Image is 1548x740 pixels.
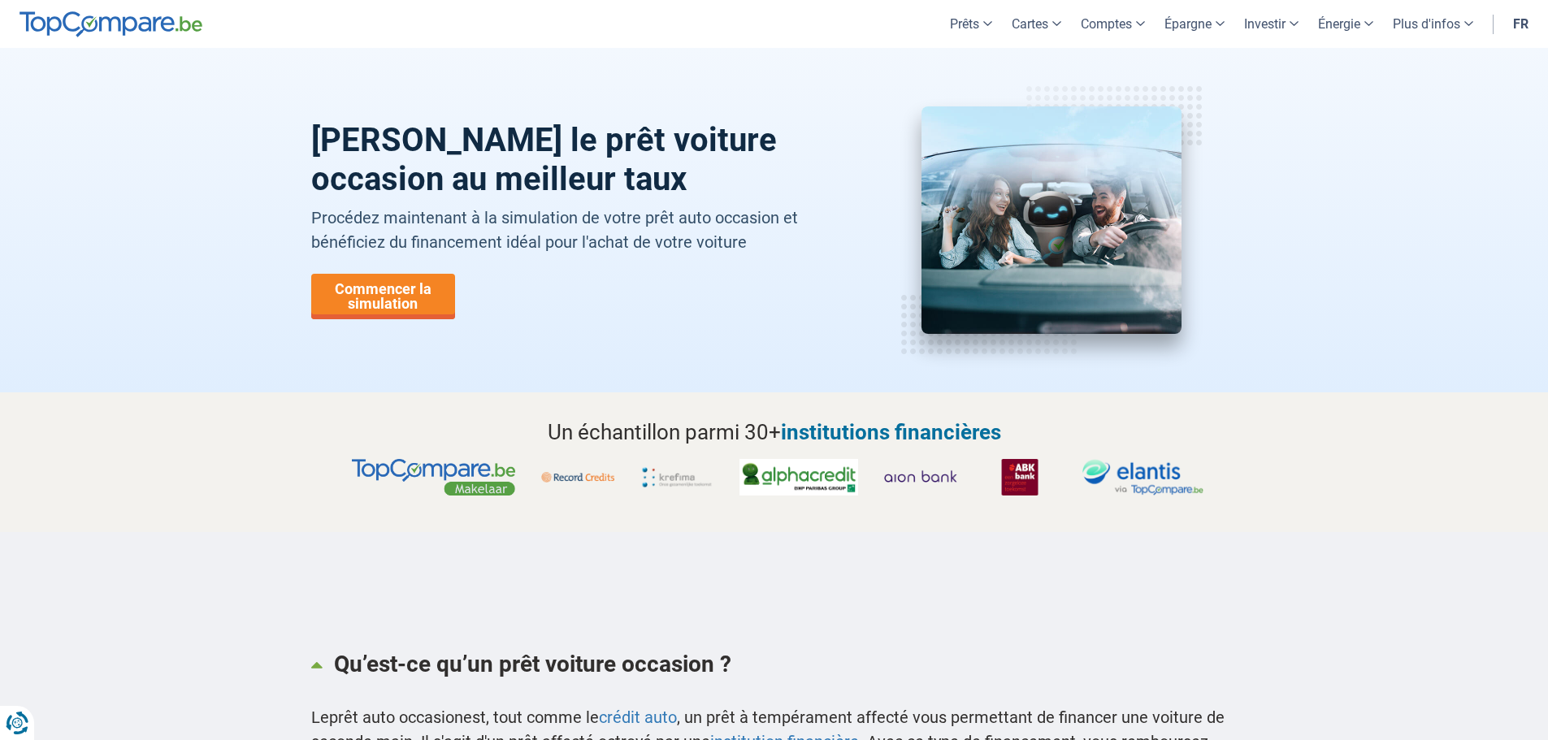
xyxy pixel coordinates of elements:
[311,634,1238,693] a: Qu’est-ce qu’un prêt voiture occasion ?
[329,708,463,727] span: prêt auto occasion
[599,708,677,727] a: crédit auto
[1082,459,1203,495] img: Elantis via TopCompare
[311,417,1238,448] h2: Un échantillon parmi 30+
[311,708,329,727] span: Le
[640,459,713,495] img: Krefima
[311,274,455,319] a: Commencer la simulation
[20,11,202,37] img: TopCompare
[541,459,614,495] img: Record Credits
[983,459,1056,495] img: ABK Bank
[884,459,957,495] img: Aion Bank
[739,459,858,495] img: Alphacredit
[311,121,842,199] h1: [PERSON_NAME] le prêt voiture occasion au meilleur taux
[311,206,842,254] p: Procédez maintenant à la simulation de votre prêt auto occasion et bénéficiez du financement idéa...
[921,106,1182,334] img: prêt voiture occasion
[781,420,1001,444] span: institutions financières
[463,708,599,727] span: est, tout comme le
[352,459,514,495] img: TopCompare, makelaars partner voor jouw krediet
